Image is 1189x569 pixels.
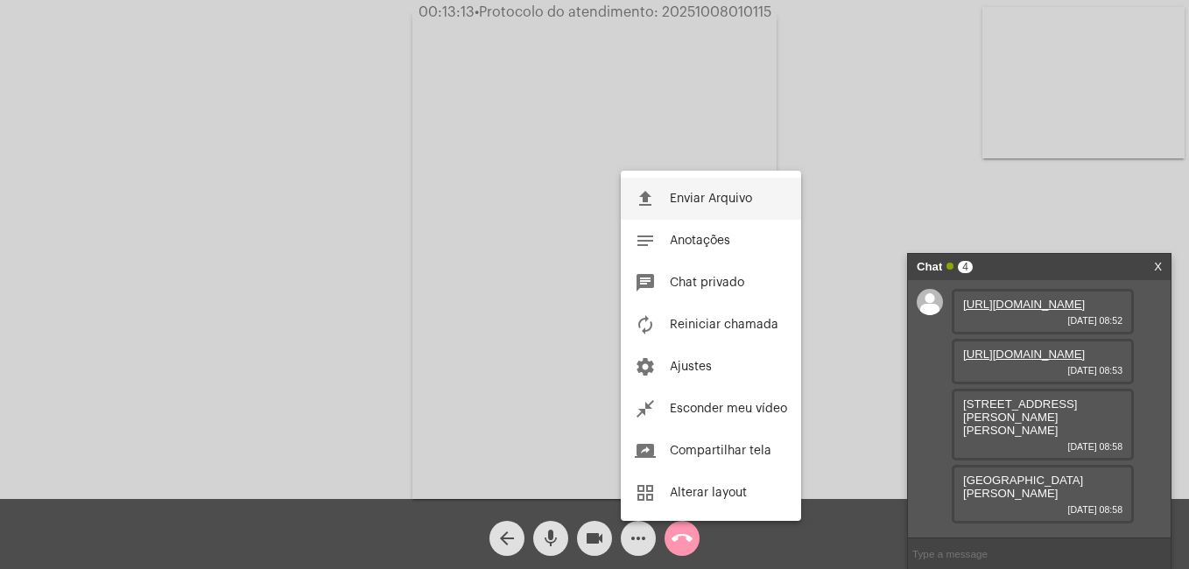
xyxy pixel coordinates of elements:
mat-icon: chat [635,272,656,293]
span: Enviar Arquivo [670,193,752,205]
span: Esconder meu vídeo [670,403,787,415]
mat-icon: grid_view [635,482,656,503]
span: Compartilhar tela [670,445,771,457]
mat-icon: file_upload [635,188,656,209]
mat-icon: autorenew [635,314,656,335]
span: Anotações [670,235,730,247]
span: Alterar layout [670,487,747,499]
mat-icon: settings [635,356,656,377]
span: Chat privado [670,277,744,289]
span: Reiniciar chamada [670,319,778,331]
mat-icon: close_fullscreen [635,398,656,419]
span: Ajustes [670,361,712,373]
mat-icon: notes [635,230,656,251]
mat-icon: screen_share [635,440,656,461]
